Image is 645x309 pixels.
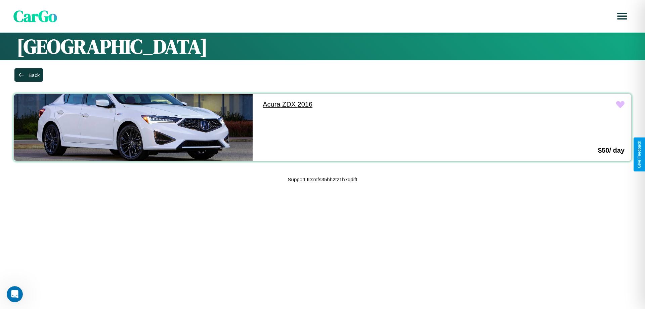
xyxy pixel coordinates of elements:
[29,72,40,78] div: Back
[256,94,495,115] a: Acura ZDX 2016
[13,5,57,27] span: CarGo
[637,141,642,168] div: Give Feedback
[7,286,23,302] iframe: Intercom live chat
[288,175,357,184] p: Support ID: mfs35hh2tz1h7qdift
[14,68,43,82] button: Back
[613,7,632,26] button: Open menu
[598,147,625,154] h3: $ 50 / day
[17,33,628,60] h1: [GEOGRAPHIC_DATA]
